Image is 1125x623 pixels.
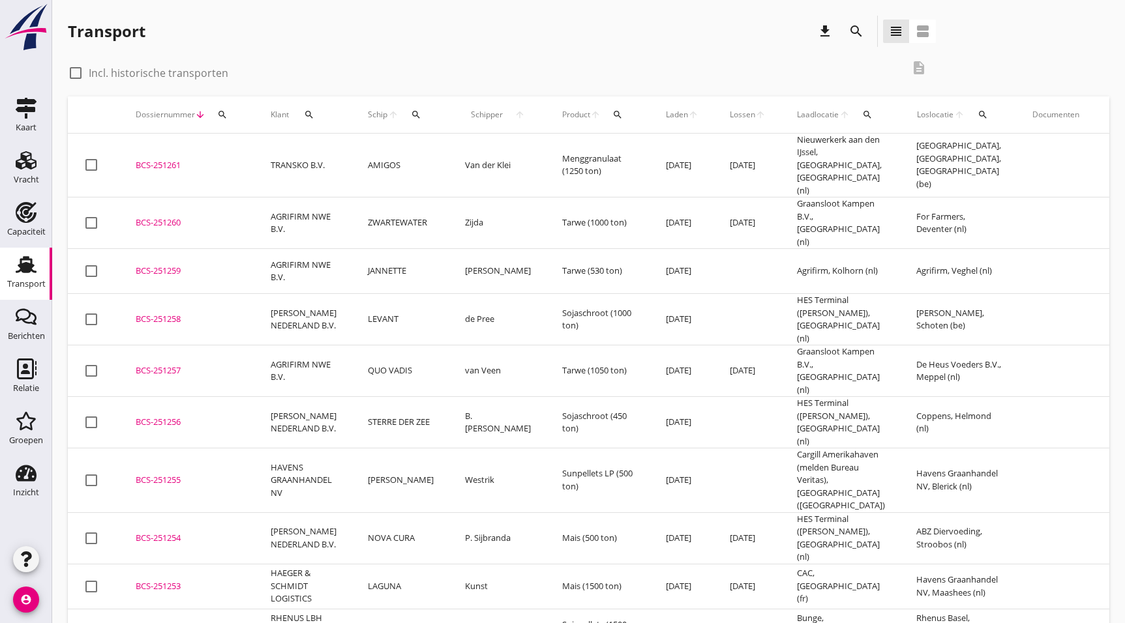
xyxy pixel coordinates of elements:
span: Laden [666,109,688,121]
div: Transport [7,280,46,288]
div: Berichten [8,332,45,340]
td: [PERSON_NAME] [352,448,449,513]
div: Inzicht [13,488,39,497]
i: arrow_upward [509,109,531,120]
td: NOVA CURA [352,512,449,564]
i: arrow_upward [755,109,766,120]
td: Havens Graanhandel NV, Maashees (nl) [901,564,1017,609]
td: [DATE] [650,512,714,564]
div: Kaart [16,123,37,132]
i: arrow_upward [688,109,698,120]
td: ABZ Diervoeding, Stroobos (nl) [901,512,1017,564]
i: arrow_downward [195,109,205,120]
span: Schip [368,109,388,121]
td: AGRIFIRM NWE B.V. [255,249,352,294]
td: [DATE] [714,345,781,397]
td: Sojaschroot (450 ton) [547,397,650,448]
span: Laadlocatie [797,109,839,121]
td: HAVENS GRAANHANDEL NV [255,448,352,513]
td: Agrifirm, Kolhorn (nl) [781,249,901,294]
i: search [304,109,314,120]
label: Incl. historische transporten [89,66,228,80]
span: Schipper [465,109,509,121]
div: BCS-251256 [136,416,239,429]
td: [DATE] [650,134,714,197]
div: Vracht [14,175,39,184]
div: Relatie [13,384,39,392]
td: STERRE DER ZEE [352,397,449,448]
td: De Heus Voeders B.V., Meppel (nl) [901,345,1017,397]
td: Graansloot Kampen B.V., [GEOGRAPHIC_DATA] (nl) [781,345,901,397]
td: Nieuwerkerk aan den IJssel, [GEOGRAPHIC_DATA], [GEOGRAPHIC_DATA] (nl) [781,134,901,197]
td: Tarwe (530 ton) [547,249,650,294]
td: HES Terminal ([PERSON_NAME]), [GEOGRAPHIC_DATA] (nl) [781,294,901,345]
td: [DATE] [714,564,781,609]
td: Coppens, Helmond (nl) [901,397,1017,448]
td: For Farmers, Deventer (nl) [901,197,1017,249]
td: [DATE] [650,294,714,345]
td: van Veen [449,345,547,397]
td: LEVANT [352,294,449,345]
div: Documenten [1032,109,1079,121]
td: HES Terminal ([PERSON_NAME]), [GEOGRAPHIC_DATA] (nl) [781,512,901,564]
td: [DATE] [650,345,714,397]
td: Zijda [449,197,547,249]
td: Sunpellets LP (500 ton) [547,448,650,513]
td: de Pree [449,294,547,345]
i: arrow_upward [839,109,850,120]
div: BCS-251257 [136,364,239,377]
i: view_headline [888,23,904,39]
td: [DATE] [714,512,781,564]
i: arrow_upward [590,109,601,120]
td: Tarwe (1000 ton) [547,197,650,249]
td: AMIGOS [352,134,449,197]
td: Westrik [449,448,547,513]
span: Dossiernummer [136,109,195,121]
td: [DATE] [650,249,714,294]
div: Klant [271,99,337,130]
i: search [612,109,623,120]
i: search [862,109,873,120]
td: JANNETTE [352,249,449,294]
i: view_agenda [915,23,931,39]
td: QUO VADIS [352,345,449,397]
div: Capaciteit [7,227,46,236]
i: arrow_upward [954,109,966,120]
img: logo-small.a267ee39.svg [3,3,50,51]
div: Groepen [9,436,43,444]
td: Tarwe (1050 ton) [547,345,650,397]
td: [DATE] [650,448,714,513]
i: download [817,23,833,39]
div: BCS-251253 [136,580,239,593]
span: Loslocatie [916,109,954,121]
td: ZWARTEWATER [352,197,449,249]
i: account_circle [13,587,39,613]
td: LAGUNA [352,564,449,609]
td: Sojaschroot (1000 ton) [547,294,650,345]
i: search [978,109,988,120]
td: CAC, [GEOGRAPHIC_DATA] (fr) [781,564,901,609]
td: AGRIFIRM NWE B.V. [255,197,352,249]
td: B. [PERSON_NAME] [449,397,547,448]
td: Menggranulaat (1250 ton) [547,134,650,197]
td: HAEGER & SCHMIDT LOGISTICS [255,564,352,609]
div: BCS-251261 [136,159,239,172]
td: AGRIFIRM NWE B.V. [255,345,352,397]
div: BCS-251255 [136,474,239,487]
td: Havens Graanhandel NV, Blerick (nl) [901,448,1017,513]
span: Lossen [730,109,755,121]
td: Agrifirm, Veghel (nl) [901,249,1017,294]
td: [DATE] [714,134,781,197]
td: [PERSON_NAME], Schoten (be) [901,294,1017,345]
td: Graansloot Kampen B.V., [GEOGRAPHIC_DATA] (nl) [781,197,901,249]
td: Mais (500 ton) [547,512,650,564]
div: BCS-251259 [136,265,239,278]
td: [DATE] [650,564,714,609]
i: arrow_upward [388,109,399,120]
td: Mais (1500 ton) [547,564,650,609]
td: Cargill Amerikahaven (melden Bureau Veritas), [GEOGRAPHIC_DATA] ([GEOGRAPHIC_DATA]) [781,448,901,513]
span: Product [562,109,590,121]
i: search [217,109,228,120]
td: [DATE] [714,197,781,249]
td: [PERSON_NAME] [449,249,547,294]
